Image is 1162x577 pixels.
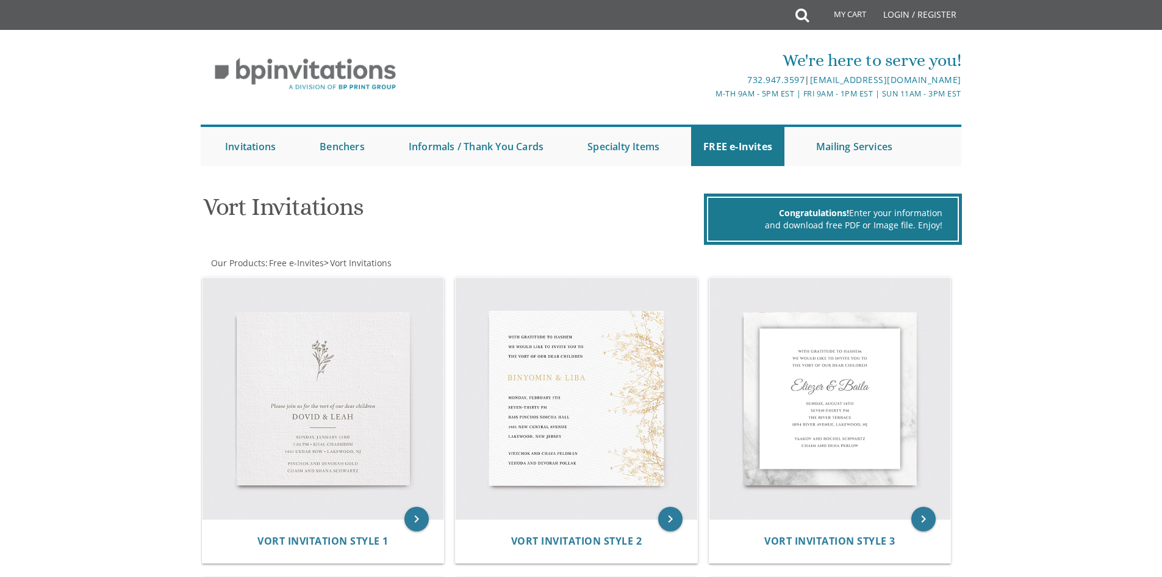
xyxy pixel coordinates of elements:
[764,535,895,547] a: Vort Invitation Style 3
[723,207,942,219] div: Enter your information
[201,257,581,269] div: :
[330,257,392,269] span: Vort Invitations
[911,507,936,531] a: keyboard_arrow_right
[691,127,784,166] a: FREE e-Invites
[203,278,444,520] img: Vort Invitation Style 1
[324,257,392,269] span: >
[804,127,905,166] a: Mailing Services
[268,257,324,269] a: Free e-Invites
[455,48,961,73] div: We're here to serve you!
[808,1,875,32] a: My Cart
[810,74,961,85] a: [EMAIL_ADDRESS][DOMAIN_NAME]
[709,278,951,520] img: Vort Invitation Style 3
[455,73,961,87] div: |
[203,194,701,230] h1: Vort Invitations
[575,127,672,166] a: Specialty Items
[511,535,642,547] a: Vort Invitation Style 2
[455,87,961,100] div: M-Th 9am - 5pm EST | Fri 9am - 1pm EST | Sun 11am - 3pm EST
[269,257,324,269] span: Free e-Invites
[257,535,389,547] a: Vort Invitation Style 1
[723,219,942,231] div: and download free PDF or Image file. Enjoy!
[747,74,805,85] a: 732.947.3597
[764,534,895,548] span: Vort Invitation Style 3
[213,127,288,166] a: Invitations
[396,127,556,166] a: Informals / Thank You Cards
[456,278,697,520] img: Vort Invitation Style 2
[511,534,642,548] span: Vort Invitation Style 2
[201,49,410,100] img: BP Invitation Loft
[404,507,429,531] a: keyboard_arrow_right
[307,127,377,166] a: Benchers
[779,207,849,219] span: Congratulations!
[329,257,392,269] a: Vort Invitations
[210,257,265,269] a: Our Products
[257,534,389,548] span: Vort Invitation Style 1
[658,507,683,531] a: keyboard_arrow_right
